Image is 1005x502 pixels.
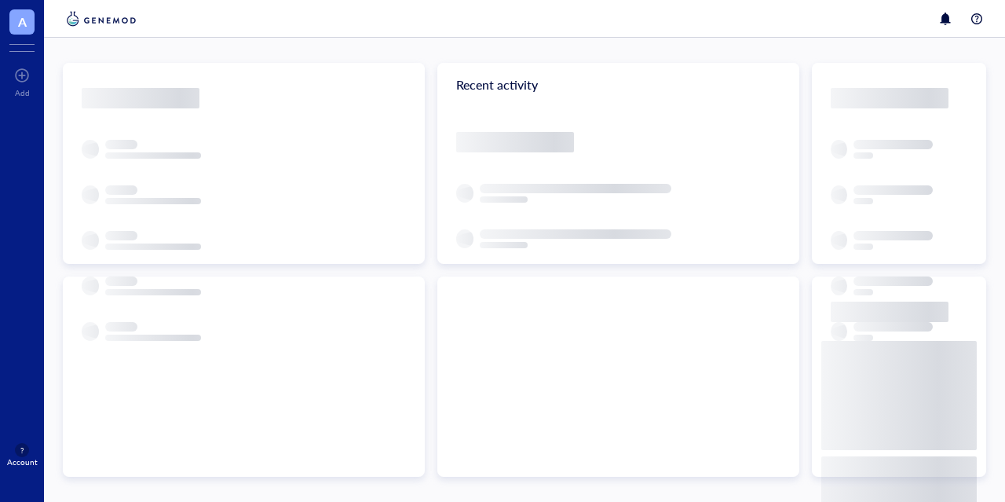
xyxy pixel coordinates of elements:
span: A [18,12,27,31]
img: genemod-logo [63,9,140,28]
div: Add [15,88,30,97]
div: Account [7,457,38,467]
span: ? [20,445,24,455]
div: Recent activity [437,63,799,107]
